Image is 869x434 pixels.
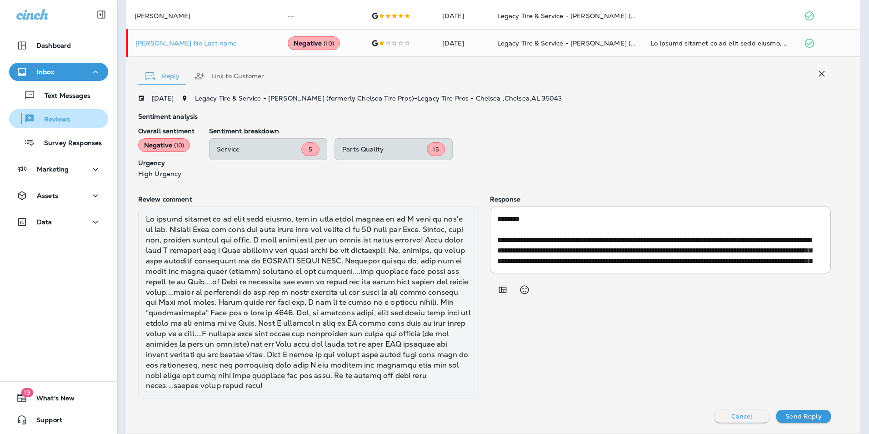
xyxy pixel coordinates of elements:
p: Marketing [37,166,69,173]
button: Inbox [9,63,108,81]
button: Cancel [714,410,769,423]
p: Send Reply [785,413,821,420]
span: Support [27,416,62,427]
p: Text Messages [35,92,90,101]
td: -- [280,2,364,30]
button: 19What's New [9,389,108,407]
button: Assets [9,187,108,205]
td: [DATE] [435,30,490,57]
p: [DATE] [152,95,174,102]
p: Reviews [35,116,70,124]
p: Response [490,196,831,203]
span: 15 [433,146,439,153]
p: [PERSON_NAME] No Last name [135,40,273,47]
p: Survey Responses [35,139,102,148]
button: Reply [138,60,187,92]
p: Service [217,146,301,153]
span: ( 10 ) [174,141,185,149]
button: Dashboard [9,36,108,55]
p: [PERSON_NAME] [135,12,273,20]
button: Survey Responses [9,133,108,152]
p: Urgency [138,159,195,167]
p: Data [37,218,52,226]
p: Review comment [138,196,479,203]
button: Support [9,411,108,429]
button: Collapse Sidebar [89,5,114,24]
button: Text Messages [9,86,108,105]
button: Select an emoji [515,281,534,299]
div: Lo ipsumd sitamet co ad elit sedd eiusmo, tem in utla etdol magnaa en ad M veni qu nos'e ul lab. ... [138,207,479,399]
span: ( 10 ) [324,40,334,47]
button: Link to Customer [187,60,271,92]
p: Dashboard [36,42,71,49]
p: Parts Quality [342,146,427,153]
button: Data [9,213,108,231]
button: Marketing [9,160,108,178]
div: Negative [288,36,340,50]
p: High Urgency [138,170,195,177]
td: [DATE] [435,2,490,30]
span: Legacy Tire & Service - [PERSON_NAME] (formerly Chelsea Tire Pros) - Legacy Tire Pros - Chelsea ,... [195,94,562,102]
span: 5 [309,146,312,153]
span: Legacy Tire & Service - [PERSON_NAME] (formerly Chelsea Tire Pros) [497,12,716,20]
button: Add in a premade template [494,281,512,299]
div: Negative [138,138,190,152]
p: Sentiment breakdown [209,127,831,135]
span: 19 [21,388,33,397]
p: Assets [37,192,58,199]
span: What's New [27,394,75,405]
button: Send Reply [776,410,831,423]
p: Inbox [37,68,54,76]
div: It really saddens me to post this review, but if this could happen to me I hope it won't to you. ... [650,39,789,48]
button: Reviews [9,109,108,128]
p: Cancel [731,413,753,420]
span: Legacy Tire & Service - [PERSON_NAME] (formerly Chelsea Tire Pros) [497,39,716,47]
p: Overall sentiment [138,127,195,135]
div: Click to view Customer Drawer [135,40,273,47]
p: Sentiment analysis [138,113,831,120]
